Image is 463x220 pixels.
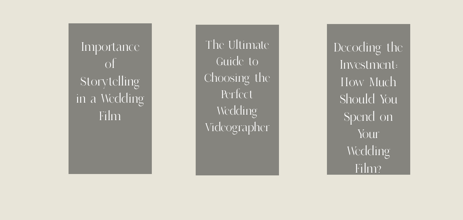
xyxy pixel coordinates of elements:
[334,39,403,166] a: Decoding the Investment: How Much Should You Spend on Your Wedding Film?
[76,38,145,165] a: Importance of Storytelling in a Wedding Film
[203,37,272,164] a: The Ultimate Guide to Choosing the Perfect Wedding Videographer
